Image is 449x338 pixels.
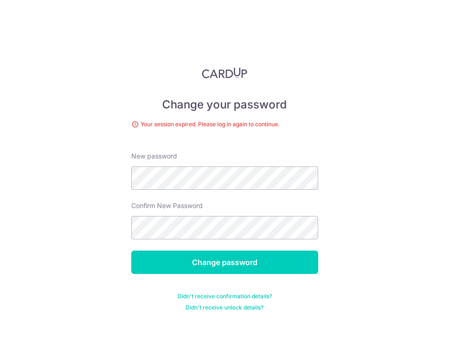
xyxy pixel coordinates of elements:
[131,120,318,129] span: Your session expired. Please log in again to continue.
[202,67,248,79] img: CardUp Logo
[185,304,264,311] a: Didn't receive unlock details?
[178,293,272,300] a: Didn't receive confirmation details?
[131,151,177,161] label: New password
[131,201,203,210] label: Confirm New Password
[131,251,318,274] input: Change password
[131,97,318,112] h5: Change your password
